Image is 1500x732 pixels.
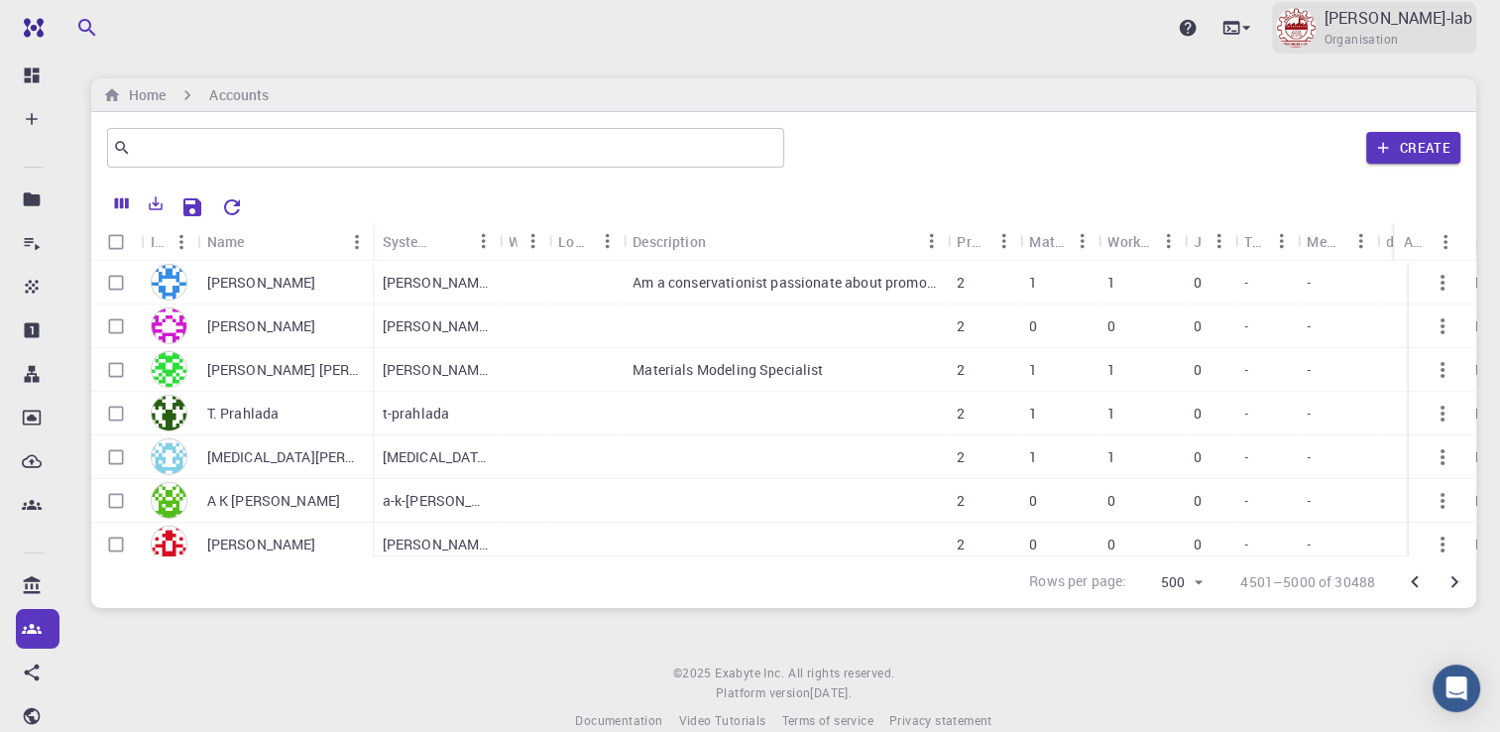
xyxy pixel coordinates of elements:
p: Materials Modeling Specialist [633,360,823,380]
button: Columns [105,187,139,219]
button: Sort [244,226,276,258]
span: Documentation [575,712,662,728]
div: Location [548,222,623,261]
p: [PERSON_NAME] [PERSON_NAME] [207,360,363,380]
p: 0 [1029,535,1037,554]
a: Privacy statement [889,711,992,731]
p: [PERSON_NAME] [207,273,316,293]
p: 0 [1194,273,1202,293]
div: Workflows [1107,222,1152,261]
p: - [1244,404,1248,424]
img: Jayavel-lab [1276,8,1316,48]
div: Jobs [1194,222,1203,261]
p: Am a conservationist passionate about promoting harmonious coexistance between wildlife and humans. [633,273,937,293]
p: [MEDICAL_DATA][PERSON_NAME] [207,447,363,467]
p: [PERSON_NAME] [383,273,490,293]
p: - [1244,491,1248,511]
div: Name [207,222,245,261]
button: Menu [1152,225,1184,257]
p: - [1307,447,1311,467]
button: Menu [1265,225,1297,257]
p: - [1307,404,1311,424]
button: Save Explorer Settings [173,187,212,227]
span: Organisation [1324,30,1398,50]
p: [PERSON_NAME] [383,316,490,336]
button: Menu [1066,225,1097,257]
img: avatar [151,526,187,562]
div: Location [558,222,591,261]
p: 0 [1107,491,1115,511]
button: Go to next page [1435,562,1474,602]
div: System Name [373,222,500,261]
div: Teams [1244,222,1265,261]
p: 1 [1029,447,1037,467]
p: 1 [1107,404,1115,424]
img: avatar [151,307,187,344]
p: [PERSON_NAME] [207,316,316,336]
span: Exabyte Inc. [715,665,784,680]
p: [PERSON_NAME] [383,535,490,554]
button: Go to previous page [1395,562,1435,602]
p: [MEDICAL_DATA][PERSON_NAME] [383,447,490,467]
p: 0 [1194,404,1202,424]
button: Menu [166,226,197,258]
span: All rights reserved. [788,664,894,683]
p: 0 [1107,316,1115,336]
img: avatar [151,438,187,475]
p: - [1307,316,1311,336]
div: Workflows [1097,222,1184,261]
div: Description [633,222,706,261]
a: Video Tutorials [678,711,765,731]
p: 2 [957,360,965,380]
p: 1 [1029,360,1037,380]
div: Members [1297,222,1376,261]
div: Web [499,222,548,261]
button: Reset Explorer Settings [212,187,252,227]
p: 0 [1194,316,1202,336]
div: System Name [383,222,436,261]
div: Web [509,222,517,261]
p: 2 [957,535,965,554]
img: avatar [151,264,187,301]
a: [DATE]. [810,683,852,703]
div: Open Intercom Messenger [1433,665,1480,712]
p: 1 [1107,273,1115,293]
div: Projects [957,222,987,261]
p: 1 [1107,360,1115,380]
p: - [1244,535,1248,554]
div: Members [1307,222,1344,261]
p: - [1307,273,1311,293]
button: Menu [517,225,548,257]
span: © 2025 [673,664,715,683]
p: 1 [1029,273,1037,293]
p: - [1307,360,1311,380]
button: Menu [1430,226,1461,258]
div: Materials [1029,222,1066,261]
img: avatar [151,482,187,519]
p: 0 [1194,535,1202,554]
p: 2 [957,447,965,467]
nav: breadcrumb [99,84,273,106]
button: Menu [1344,225,1376,257]
p: - [1244,316,1248,336]
button: Menu [1203,225,1234,257]
p: - [1307,535,1311,554]
img: avatar [151,395,187,431]
div: Icon [141,222,197,261]
h6: Home [121,84,166,106]
p: 1 [1107,447,1115,467]
p: 0 [1107,535,1115,554]
button: Create [1366,132,1460,164]
div: Icon [151,222,166,261]
span: Platform version [716,683,810,703]
div: Actions [1394,222,1461,261]
button: Menu [915,225,947,257]
div: 500 [1134,568,1209,597]
button: Export [139,187,173,219]
p: 0 [1029,316,1037,336]
p: 2 [957,316,965,336]
span: Privacy statement [889,712,992,728]
button: Sort [435,225,467,257]
p: - [1244,360,1248,380]
div: Name [197,222,373,261]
